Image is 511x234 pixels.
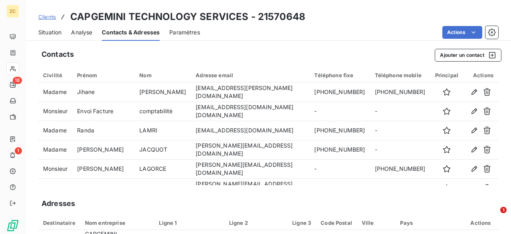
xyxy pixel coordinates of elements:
td: Envoi Facture [72,102,135,121]
td: Madame [38,82,72,102]
div: Ligne 2 [229,220,283,226]
span: Analyse [71,28,92,36]
td: - [370,140,430,159]
td: [PHONE_NUMBER] [309,82,370,102]
button: Ajouter un contact [435,49,501,62]
button: Actions [442,26,482,39]
td: LAGORCE [135,159,191,178]
td: [PERSON_NAME] [72,178,135,198]
div: Ligne 3 [292,220,311,226]
div: Destinataire [43,220,75,226]
td: comptabilité [135,102,191,121]
td: - [309,159,370,178]
td: - [309,102,370,121]
div: Nom entreprise [85,220,150,226]
td: - [370,102,430,121]
td: [PERSON_NAME][EMAIL_ADDRESS][DOMAIN_NAME] [191,159,309,178]
td: - [309,178,370,198]
div: Civilité [43,72,67,78]
a: Clients [38,13,56,21]
span: 1 [500,207,507,213]
h5: Contacts [42,49,74,60]
span: Clients [38,14,56,20]
div: Nom [139,72,186,78]
div: Prénom [77,72,130,78]
span: 1 [15,147,22,154]
td: [PHONE_NUMBER] [370,82,430,102]
span: 18 [13,77,22,84]
div: Adresse email [196,72,305,78]
td: Monsieur [38,102,72,121]
td: Madame [38,140,72,159]
span: Paramètres [169,28,200,36]
div: Pays [400,220,458,226]
td: JACQUOT [135,140,191,159]
div: Téléphone mobile [375,72,426,78]
div: Ligne 1 [159,220,219,226]
div: Principal [435,72,458,78]
td: [PERSON_NAME] [72,140,135,159]
td: Jihane [72,82,135,102]
div: ZC [6,5,19,18]
td: [PERSON_NAME] [135,178,191,198]
div: Actions [468,72,493,78]
td: [PERSON_NAME] [135,82,191,102]
td: - [370,178,430,198]
td: [PHONE_NUMBER] [370,159,430,178]
td: Monsieur [38,178,72,198]
td: Madame [38,121,72,140]
td: LAMRI [135,121,191,140]
div: Code Postal [321,220,352,226]
span: Situation [38,28,61,36]
td: [PHONE_NUMBER] [309,140,370,159]
td: Randa [72,121,135,140]
td: [EMAIL_ADDRESS][DOMAIN_NAME] [191,121,309,140]
img: Logo LeanPay [6,219,19,232]
iframe: Intercom live chat [484,207,503,226]
span: Contacts & Adresses [102,28,160,36]
td: [PERSON_NAME] [72,159,135,178]
td: - [370,121,430,140]
td: [EMAIL_ADDRESS][DOMAIN_NAME][DOMAIN_NAME] [191,102,309,121]
td: [PHONE_NUMBER] [309,121,370,140]
div: Actions [468,220,493,226]
td: [EMAIL_ADDRESS][PERSON_NAME][DOMAIN_NAME] [191,82,309,102]
h3: CAPGEMINI TECHNOLOGY SERVICES - 21570648 [70,10,305,24]
td: [PERSON_NAME][EMAIL_ADDRESS][DOMAIN_NAME] [191,178,309,198]
div: Téléphone fixe [314,72,365,78]
td: Monsieur [38,159,72,178]
td: [PERSON_NAME][EMAIL_ADDRESS][DOMAIN_NAME] [191,140,309,159]
div: Ville [362,220,391,226]
h5: Adresses [42,198,75,209]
